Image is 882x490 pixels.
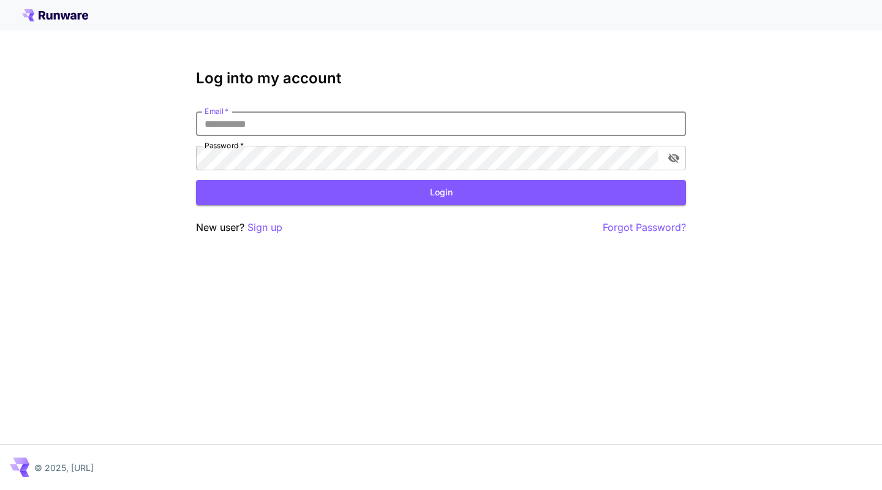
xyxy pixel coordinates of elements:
[247,220,282,235] button: Sign up
[196,70,686,87] h3: Log into my account
[196,180,686,205] button: Login
[34,461,94,474] p: © 2025, [URL]
[603,220,686,235] button: Forgot Password?
[196,220,282,235] p: New user?
[205,140,244,151] label: Password
[663,147,685,169] button: toggle password visibility
[205,106,228,116] label: Email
